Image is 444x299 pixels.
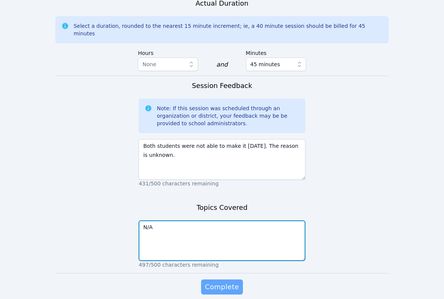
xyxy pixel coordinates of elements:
[139,261,305,269] p: 497/500 characters remaining
[138,46,198,58] label: Hours
[216,60,227,69] div: and
[139,139,305,180] textarea: Both students were not able to make it [DATE]. The reason is unknown.
[250,60,280,69] span: 45 minutes
[142,61,156,67] span: None
[139,220,305,261] textarea: N/A
[138,58,198,71] button: None
[192,80,252,91] h3: Session Feedback
[73,22,382,37] div: Select a duration, rounded to the nearest 15 minute increment; ie, a 40 minute session should be ...
[197,202,247,213] h3: Topics Covered
[246,58,306,71] button: 45 minutes
[201,279,243,294] button: Complete
[139,180,305,187] p: 431/500 characters remaining
[246,46,306,58] label: Minutes
[157,105,299,127] div: Note: If this session was scheduled through an organization or district, your feedback may be be ...
[205,282,239,292] span: Complete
